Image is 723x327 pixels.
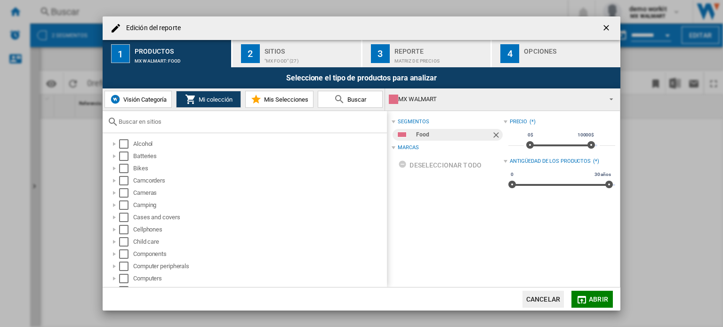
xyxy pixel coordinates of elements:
[576,131,595,139] span: 10000$
[121,96,167,103] span: Visión Categoría
[119,139,133,149] md-checkbox: Select
[133,286,386,295] div: Connected home
[119,274,133,283] md-checkbox: Select
[522,291,564,308] button: Cancelar
[593,171,612,178] span: 30 años
[233,40,362,67] button: 2 Sitios "MX Food" (27)
[598,19,617,38] button: getI18NText('BUTTONS.CLOSE_DIALOG')
[133,225,386,234] div: Cellphones
[371,44,390,63] div: 3
[135,44,227,54] div: Productos
[133,139,386,149] div: Alcohol
[133,237,386,247] div: Child care
[133,164,386,173] div: Bikes
[196,96,233,103] span: Mi colección
[103,40,232,67] button: 1 Productos MX WALMART:Food
[133,188,386,198] div: Cameras
[119,249,133,259] md-checkbox: Select
[395,157,484,174] button: Deseleccionar todo
[111,44,130,63] div: 1
[119,200,133,210] md-checkbox: Select
[398,144,418,152] div: Marcas
[119,164,133,173] md-checkbox: Select
[389,93,601,106] div: MX WALMART
[571,291,613,308] button: Abrir
[318,91,383,108] button: Buscar
[133,176,386,185] div: Camcorders
[509,171,515,178] span: 0
[398,118,429,126] div: segmentos
[510,158,591,165] div: Antigüedad de los productos
[133,249,386,259] div: Components
[119,188,133,198] md-checkbox: Select
[602,23,613,34] ng-md-icon: getI18NText('BUTTONS.CLOSE_DIALOG')
[492,40,620,67] button: 4 Opciones
[262,96,308,103] span: Mis Selecciones
[133,274,386,283] div: Computers
[491,130,503,142] ng-md-icon: Quitar
[265,54,357,64] div: "MX Food" (27)
[104,91,172,108] button: Visión Categoría
[245,91,313,108] button: Mis Selecciones
[398,157,482,174] div: Deseleccionar todo
[500,44,519,63] div: 4
[119,118,382,125] input: Buscar en sitios
[119,262,133,271] md-checkbox: Select
[135,54,227,64] div: MX WALMART:Food
[121,24,181,33] h4: Edición del reporte
[589,295,608,303] span: Abrir
[510,118,527,126] div: Precio
[241,44,260,63] div: 2
[103,67,620,88] div: Seleccione el tipo de productos para analizar
[133,200,386,210] div: Camping
[265,44,357,54] div: Sitios
[362,40,492,67] button: 3 Reporte Matriz de precios
[119,176,133,185] md-checkbox: Select
[110,94,121,105] img: wiser-icon-blue.png
[119,152,133,161] md-checkbox: Select
[345,96,366,103] span: Buscar
[133,262,386,271] div: Computer peripherals
[119,237,133,247] md-checkbox: Select
[133,213,386,222] div: Cases and covers
[394,44,487,54] div: Reporte
[119,286,133,295] md-checkbox: Select
[133,152,386,161] div: Batteries
[394,54,487,64] div: Matriz de precios
[119,213,133,222] md-checkbox: Select
[526,131,535,139] span: 0$
[176,91,241,108] button: Mi colección
[524,44,617,54] div: Opciones
[119,225,133,234] md-checkbox: Select
[416,129,491,141] div: Food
